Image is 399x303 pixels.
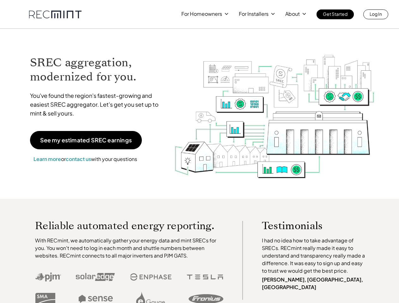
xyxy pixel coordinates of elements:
[323,9,348,18] p: Get Started
[30,56,165,84] h1: SREC aggregation, modernized for you.
[262,237,368,275] p: I had no idea how to take advantage of SRECs. RECmint really made it easy to understand and trans...
[174,38,375,180] img: RECmint value cycle
[181,9,222,18] p: For Homeowners
[30,91,165,118] p: You've found the region's fastest-growing and easiest SREC aggregator. Let's get you set up to mi...
[35,237,223,259] p: With RECmint, we automatically gather your energy data and mint SRECs for you. You won't need to ...
[35,221,223,230] p: Reliable automated energy reporting.
[40,137,132,143] p: See my estimated SREC earnings
[363,9,388,19] a: Log In
[30,155,141,163] p: or with your questions
[66,156,91,162] a: contact us
[317,9,354,19] a: Get Started
[262,276,368,291] p: [PERSON_NAME], [GEOGRAPHIC_DATA], [GEOGRAPHIC_DATA]
[239,9,269,18] p: For Installers
[33,156,61,162] a: Learn more
[30,131,142,149] a: See my estimated SREC earnings
[370,9,382,18] p: Log In
[285,9,300,18] p: About
[262,221,356,230] p: Testimonials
